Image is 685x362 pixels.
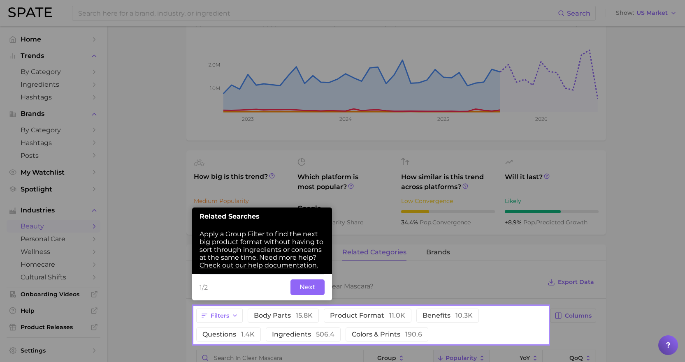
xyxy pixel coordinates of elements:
span: ingredients [272,331,334,338]
span: 15.8k [296,311,313,319]
span: 506.4 [316,330,334,338]
span: benefits [423,312,473,319]
span: 11.0k [389,311,405,319]
span: 1.4k [241,330,255,338]
button: Filters [196,309,243,323]
span: body parts [254,312,313,319]
span: product format [330,312,405,319]
span: colors & prints [352,331,422,338]
span: 190.6 [405,330,422,338]
span: Filters [211,312,229,319]
span: questions [202,331,255,338]
span: 10.3k [455,311,473,319]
